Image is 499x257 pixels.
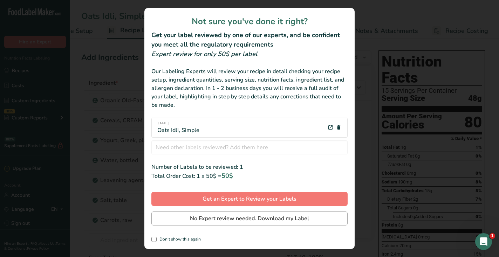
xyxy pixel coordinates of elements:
[157,121,199,126] span: [DATE]
[151,211,348,225] button: No Expert review needed. Download my Label
[490,233,495,239] span: 1
[151,140,348,154] input: Need other labels reviewed? Add them here
[151,15,348,28] h1: Not sure you've done it right?
[190,214,309,223] span: No Expert review needed. Download my Label
[157,237,201,242] span: Don't show this again
[157,121,199,134] div: Oats Idli, Simple
[203,195,296,203] span: Get an Expert to Review your Labels
[151,30,348,49] h2: Get your label reviewed by one of our experts, and be confident you meet all the regulatory requi...
[475,233,492,250] iframe: Intercom live chat
[151,192,348,206] button: Get an Expert to Review your Labels
[221,172,233,180] span: 50$
[151,67,348,109] div: Our Labeling Experts will review your recipe in detail checking your recipe setup, ingredient qua...
[151,163,348,171] div: Number of Labels to be reviewed: 1
[151,171,348,181] div: Total Order Cost: 1 x 50$ =
[151,49,348,59] div: Expert review for only 50$ per label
